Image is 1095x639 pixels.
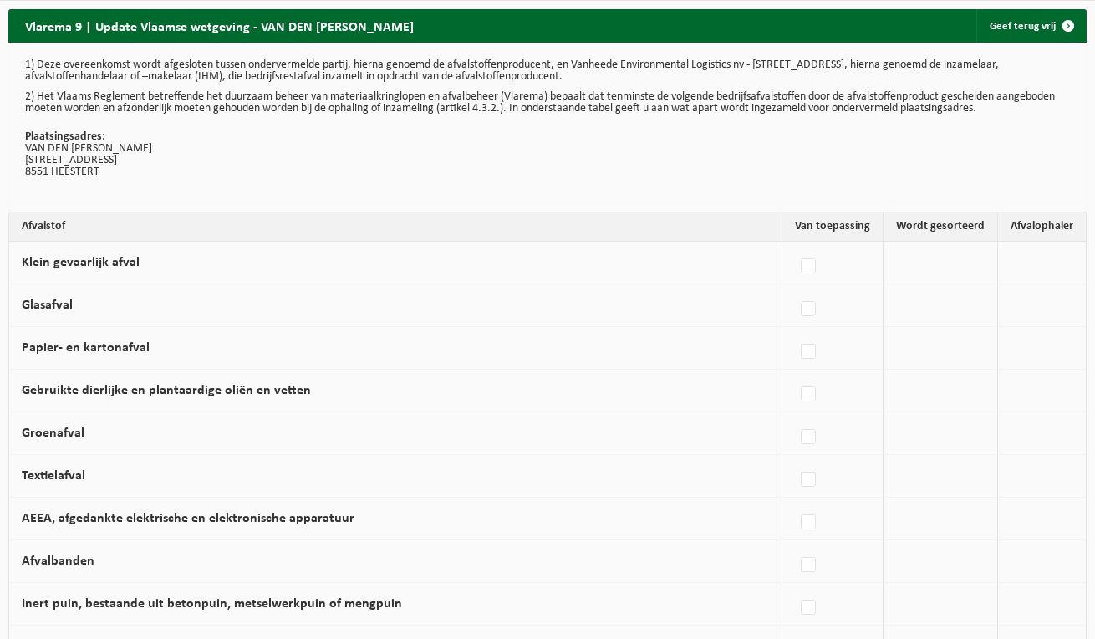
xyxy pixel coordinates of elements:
label: Inert puin, bestaande uit betonpuin, metselwerkpuin of mengpuin [22,597,402,611]
th: Wordt gesorteerd [884,212,998,242]
a: Geef terug vrij [976,9,1085,43]
label: Afvalbanden [22,555,94,568]
h2: Vlarema 9 | Update Vlaamse wetgeving - VAN DEN [PERSON_NAME] [8,9,430,42]
p: VAN DEN [PERSON_NAME] [STREET_ADDRESS] 8551 HEESTERT [25,131,1070,178]
strong: Plaatsingsadres: [25,130,105,143]
label: Klein gevaarlijk afval [22,256,140,269]
th: Afvalophaler [998,212,1086,242]
label: Glasafval [22,299,73,312]
label: Gebruikte dierlijke en plantaardige oliën en vetten [22,384,311,397]
p: 2) Het Vlaams Reglement betreffende het duurzaam beheer van materiaalkringlopen en afvalbeheer (V... [25,91,1070,115]
th: Van toepassing [782,212,884,242]
label: Papier- en kartonafval [22,341,150,355]
th: Afvalstof [9,212,782,242]
label: AEEA, afgedankte elektrische en elektronische apparatuur [22,512,354,525]
p: 1) Deze overeenkomst wordt afgesloten tussen ondervermelde partij, hierna genoemd de afvalstoffen... [25,59,1070,83]
label: Textielafval [22,469,85,483]
label: Groenafval [22,427,84,440]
